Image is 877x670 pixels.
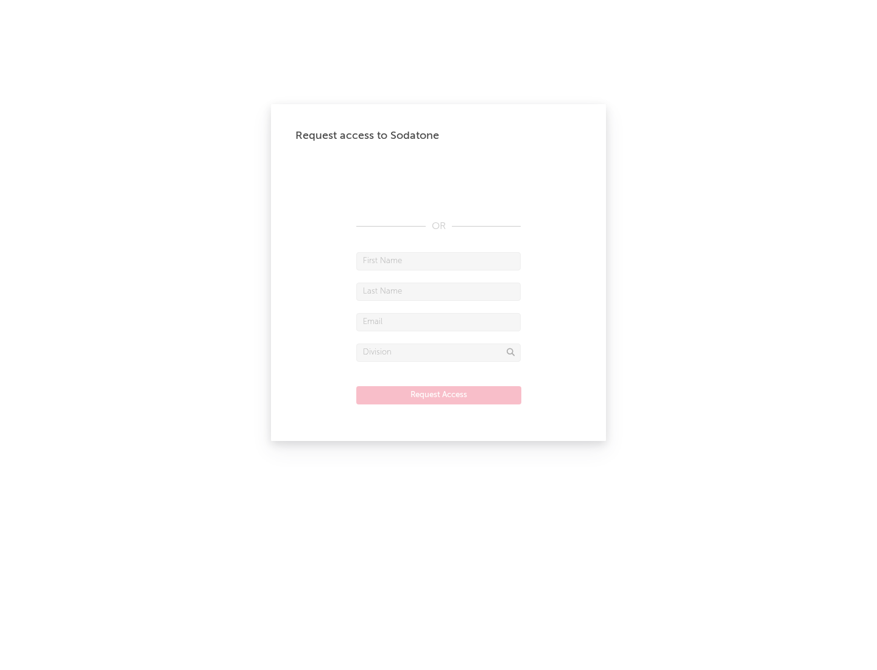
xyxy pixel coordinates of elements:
button: Request Access [356,386,521,404]
input: Last Name [356,283,521,301]
input: Division [356,344,521,362]
input: Email [356,313,521,331]
input: First Name [356,252,521,270]
div: Request access to Sodatone [295,129,582,143]
div: OR [356,219,521,234]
